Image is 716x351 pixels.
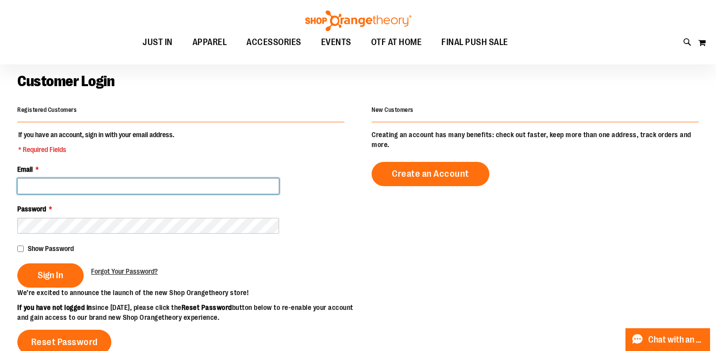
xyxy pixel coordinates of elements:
span: ACCESSORIES [246,31,301,53]
span: JUST IN [143,31,173,53]
span: Sign In [38,270,63,281]
strong: Registered Customers [17,106,77,113]
button: Sign In [17,263,84,288]
img: Shop Orangetheory [304,10,413,31]
span: Customer Login [17,73,114,90]
span: Password [17,205,46,213]
span: Show Password [28,245,74,252]
span: * Required Fields [18,145,174,154]
span: Chat with an Expert [648,335,704,345]
span: OTF AT HOME [371,31,422,53]
p: since [DATE], please click the button below to re-enable your account and gain access to our bran... [17,302,358,322]
span: APPAREL [192,31,227,53]
span: Forgot Your Password? [91,267,158,275]
span: FINAL PUSH SALE [441,31,508,53]
strong: Reset Password [182,303,232,311]
a: Create an Account [372,162,489,186]
span: Reset Password [31,337,98,348]
legend: If you have an account, sign in with your email address. [17,130,175,154]
span: Create an Account [392,168,469,179]
strong: If you have not logged in [17,303,92,311]
p: Creating an account has many benefits: check out faster, keep more than one address, track orders... [372,130,699,150]
button: Chat with an Expert [625,328,711,351]
strong: New Customers [372,106,414,113]
p: We’re excited to announce the launch of the new Shop Orangetheory store! [17,288,358,298]
a: Forgot Your Password? [91,266,158,276]
span: Email [17,165,33,173]
span: EVENTS [321,31,351,53]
